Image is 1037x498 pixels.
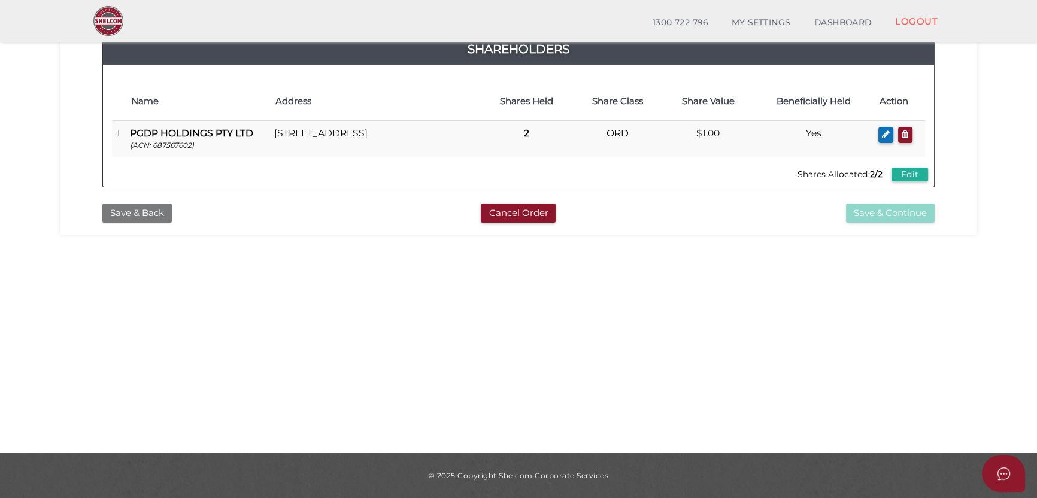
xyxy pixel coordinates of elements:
[69,470,968,481] div: © 2025 Copyright Shelcom Corporate Services
[130,140,265,150] p: (ACN: 687567602)
[846,204,935,223] button: Save & Continue
[103,40,934,59] a: Shareholders
[578,96,657,107] h4: Share Class
[883,9,950,34] a: LOGOUT
[131,96,263,107] h4: Name
[524,127,529,139] b: 2
[269,121,480,157] td: [STREET_ADDRESS]
[572,121,663,157] td: ORD
[892,168,928,181] button: Edit
[663,121,754,157] td: $1.00
[760,96,868,107] h4: Beneficially Held
[795,166,886,183] span: Shares Allocated:
[754,121,874,157] td: Yes
[669,96,748,107] h4: Share Value
[481,204,556,223] button: Cancel Order
[487,96,566,107] h4: Shares Held
[982,455,1025,492] button: Open asap
[112,121,125,157] td: 1
[102,204,172,223] button: Save & Back
[880,96,919,107] h4: Action
[275,96,474,107] h4: Address
[641,11,720,35] a: 1300 722 796
[870,169,883,180] b: 2/2
[802,11,884,35] a: DASHBOARD
[130,127,253,139] b: PGDP HOLDINGS PTY LTD
[720,11,802,35] a: MY SETTINGS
